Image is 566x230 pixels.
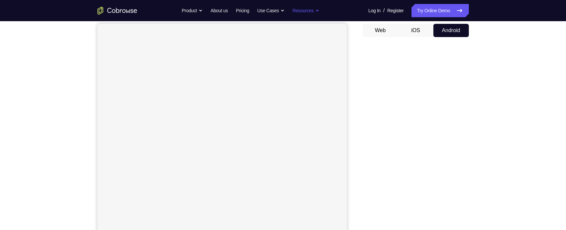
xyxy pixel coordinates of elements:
[433,24,469,37] button: Android
[292,4,319,17] button: Resources
[383,7,385,15] span: /
[97,7,137,15] a: Go to the home page
[182,4,203,17] button: Product
[363,24,398,37] button: Web
[211,4,228,17] a: About us
[368,4,381,17] a: Log In
[387,4,404,17] a: Register
[257,4,284,17] button: Use Cases
[398,24,433,37] button: iOS
[411,4,469,17] a: Try Online Demo
[236,4,249,17] a: Pricing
